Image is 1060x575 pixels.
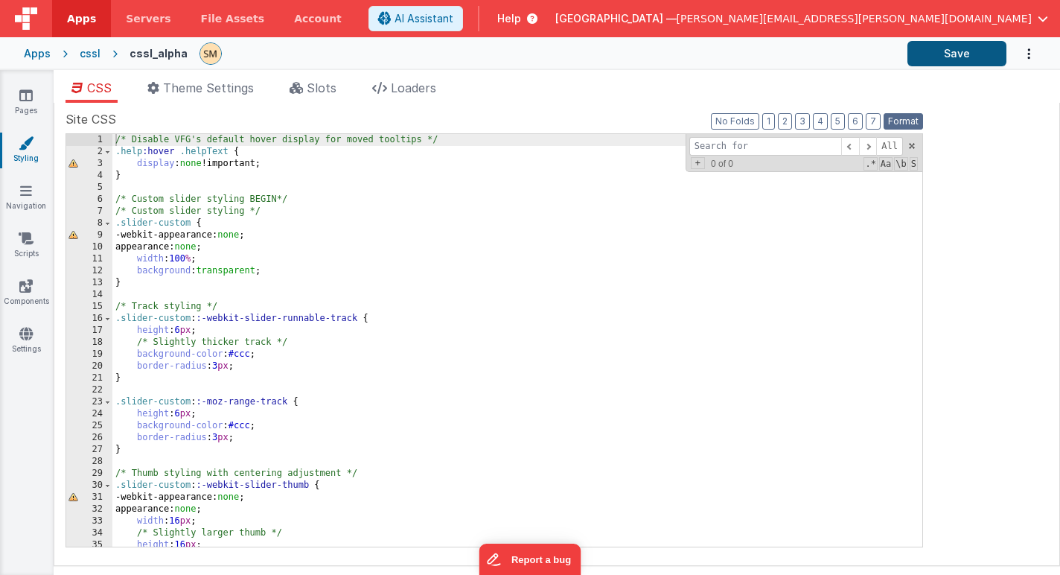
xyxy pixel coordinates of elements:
span: Search In Selection [910,157,918,171]
button: 1 [762,113,775,130]
span: CSS [87,80,112,95]
span: AI Assistant [395,11,453,26]
div: 25 [66,420,112,432]
div: 10 [66,241,112,253]
div: 18 [66,337,112,349]
div: 24 [66,408,112,420]
button: 4 [813,113,828,130]
span: Alt-Enter [876,137,903,156]
div: 8 [66,217,112,229]
iframe: Marker.io feedback button [479,544,581,575]
input: Search for [689,137,841,156]
div: 12 [66,265,112,277]
div: 22 [66,384,112,396]
div: 2 [66,146,112,158]
span: Servers [126,11,170,26]
div: 4 [66,170,112,182]
span: Apps [67,11,96,26]
div: 14 [66,289,112,301]
div: 20 [66,360,112,372]
div: Apps [24,46,51,61]
div: cssl [80,46,100,61]
button: 2 [778,113,792,130]
img: e9616e60dfe10b317d64a5e98ec8e357 [200,43,221,64]
div: 5 [66,182,112,194]
div: 34 [66,527,112,539]
span: CaseSensitive Search [879,157,893,171]
button: 6 [848,113,863,130]
span: Theme Settings [163,80,254,95]
div: 28 [66,456,112,468]
span: File Assets [201,11,265,26]
div: 9 [66,229,112,241]
div: 27 [66,444,112,456]
div: 1 [66,134,112,146]
div: 29 [66,468,112,480]
span: [PERSON_NAME][EMAIL_ADDRESS][PERSON_NAME][DOMAIN_NAME] [677,11,1032,26]
button: [GEOGRAPHIC_DATA] — [PERSON_NAME][EMAIL_ADDRESS][PERSON_NAME][DOMAIN_NAME] [555,11,1048,26]
div: 26 [66,432,112,444]
span: RegExp Search [863,157,877,171]
span: Toggel Replace mode [691,157,705,169]
div: 31 [66,492,112,503]
span: 0 of 0 [705,159,739,169]
div: 15 [66,301,112,313]
button: 5 [831,113,845,130]
div: 23 [66,396,112,408]
div: 3 [66,158,112,170]
div: 16 [66,313,112,325]
div: 19 [66,349,112,360]
div: 33 [66,515,112,527]
span: Help [497,11,521,26]
div: cssl_alpha [130,46,188,61]
span: [GEOGRAPHIC_DATA] — [555,11,677,26]
div: 21 [66,372,112,384]
div: 17 [66,325,112,337]
button: No Folds [711,113,759,130]
span: Whole Word Search [894,157,907,171]
div: 11 [66,253,112,265]
span: Site CSS [66,110,116,128]
button: Format [884,113,923,130]
button: Save [907,41,1006,66]
span: Slots [307,80,336,95]
div: 35 [66,539,112,551]
div: 32 [66,503,112,515]
button: 7 [866,113,881,130]
button: 3 [795,113,810,130]
div: 30 [66,480,112,492]
div: 13 [66,277,112,289]
button: AI Assistant [368,6,463,31]
div: 7 [66,206,112,217]
button: Options [1006,39,1036,69]
span: Loaders [391,80,436,95]
div: 6 [66,194,112,206]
